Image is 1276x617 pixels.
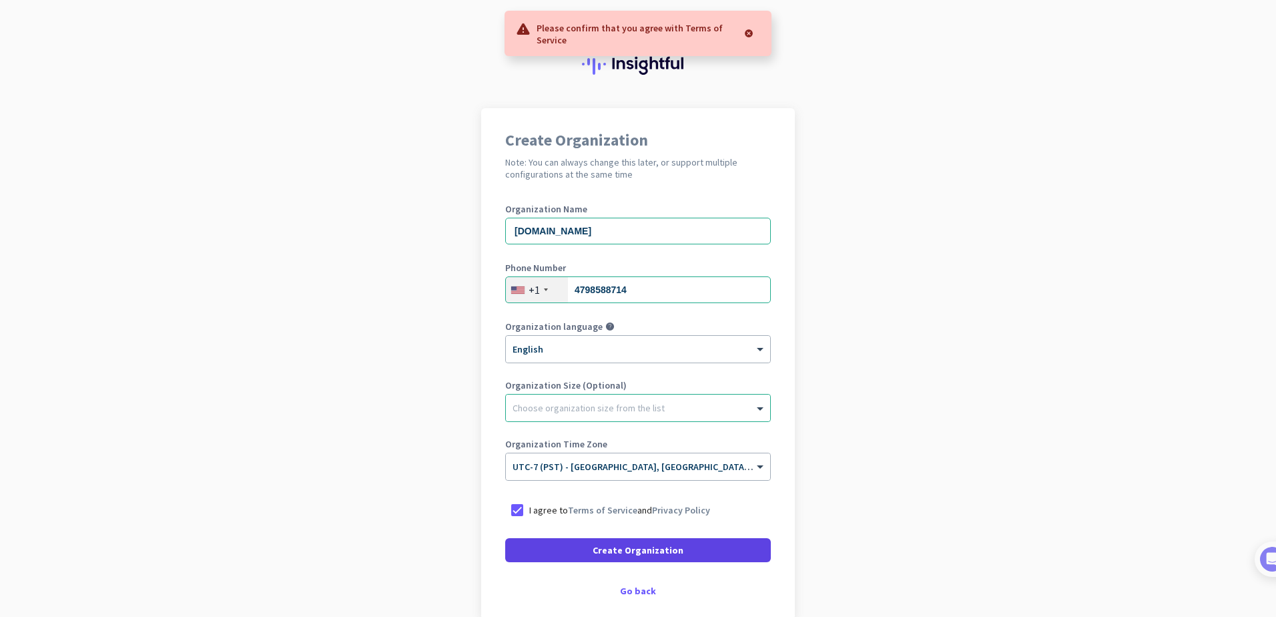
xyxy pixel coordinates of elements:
p: Please confirm that you agree with Terms of Service [537,21,736,46]
label: Organization Name [505,204,771,214]
label: Organization Size (Optional) [505,381,771,390]
input: What is the name of your organization? [505,218,771,244]
div: Go back [505,586,771,596]
h1: Create Organization [505,132,771,148]
img: Insightful [582,53,694,75]
label: Organization Time Zone [505,439,771,449]
div: +1 [529,283,540,296]
p: I agree to and [529,503,710,517]
a: Terms of Service [568,504,637,516]
label: Phone Number [505,263,771,272]
h2: Note: You can always change this later, or support multiple configurations at the same time [505,156,771,180]
label: Organization language [505,322,603,331]
button: Create Organization [505,538,771,562]
span: Create Organization [593,544,683,557]
a: Privacy Policy [652,504,710,516]
input: 201-555-0123 [505,276,771,303]
i: help [605,322,615,331]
